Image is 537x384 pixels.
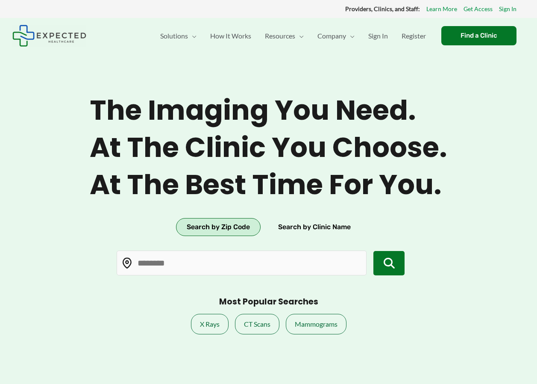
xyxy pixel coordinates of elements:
[235,314,279,334] a: CT Scans
[203,21,258,51] a: How It Works
[286,314,346,334] a: Mammograms
[90,168,447,201] span: At the best time for you.
[499,3,516,15] a: Sign In
[426,3,457,15] a: Learn More
[258,21,311,51] a: ResourcesMenu Toggle
[265,21,295,51] span: Resources
[153,21,203,51] a: SolutionsMenu Toggle
[90,131,447,164] span: At the clinic you choose.
[345,5,420,12] strong: Providers, Clinics, and Staff:
[317,21,346,51] span: Company
[464,3,493,15] a: Get Access
[219,297,318,307] h3: Most Popular Searches
[210,21,251,51] span: How It Works
[346,21,355,51] span: Menu Toggle
[12,25,86,47] img: Expected Healthcare Logo - side, dark font, small
[295,21,304,51] span: Menu Toggle
[267,218,361,236] button: Search by Clinic Name
[153,21,433,51] nav: Primary Site Navigation
[402,21,426,51] span: Register
[160,21,188,51] span: Solutions
[368,21,388,51] span: Sign In
[176,218,261,236] button: Search by Zip Code
[122,258,133,269] img: Location pin
[395,21,433,51] a: Register
[361,21,395,51] a: Sign In
[191,314,229,334] a: X Rays
[311,21,361,51] a: CompanyMenu Toggle
[441,26,516,45] a: Find a Clinic
[188,21,197,51] span: Menu Toggle
[90,94,447,127] span: The imaging you need.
